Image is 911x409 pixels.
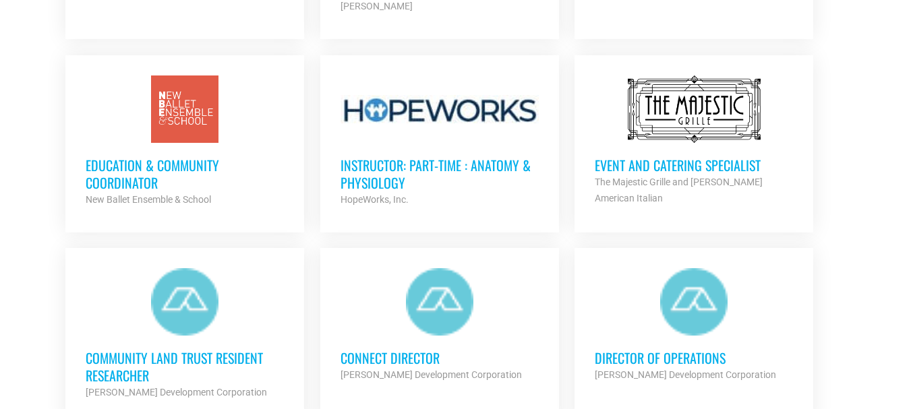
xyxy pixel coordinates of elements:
a: Director of Operations [PERSON_NAME] Development Corporation [575,248,813,403]
h3: Connect Director [341,349,539,367]
strong: New Ballet Ensemble & School [86,194,211,205]
a: Instructor: Part-Time : Anatomy & Physiology HopeWorks, Inc. [320,55,559,228]
h3: Community Land Trust Resident Researcher [86,349,284,384]
strong: [PERSON_NAME] Development Corporation [86,387,267,398]
strong: HopeWorks, Inc. [341,194,409,205]
h3: Education & Community Coordinator [86,156,284,191]
h3: Event and Catering Specialist [595,156,793,174]
a: Event and Catering Specialist The Majestic Grille and [PERSON_NAME] American Italian [575,55,813,226]
strong: [PERSON_NAME] [341,1,413,11]
strong: [PERSON_NAME] Development Corporation [595,369,776,380]
a: Connect Director [PERSON_NAME] Development Corporation [320,248,559,403]
a: Education & Community Coordinator New Ballet Ensemble & School [65,55,304,228]
strong: [PERSON_NAME] Development Corporation [341,369,522,380]
strong: The Majestic Grille and [PERSON_NAME] American Italian [595,177,763,203]
h3: Instructor: Part-Time : Anatomy & Physiology [341,156,539,191]
h3: Director of Operations [595,349,793,367]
